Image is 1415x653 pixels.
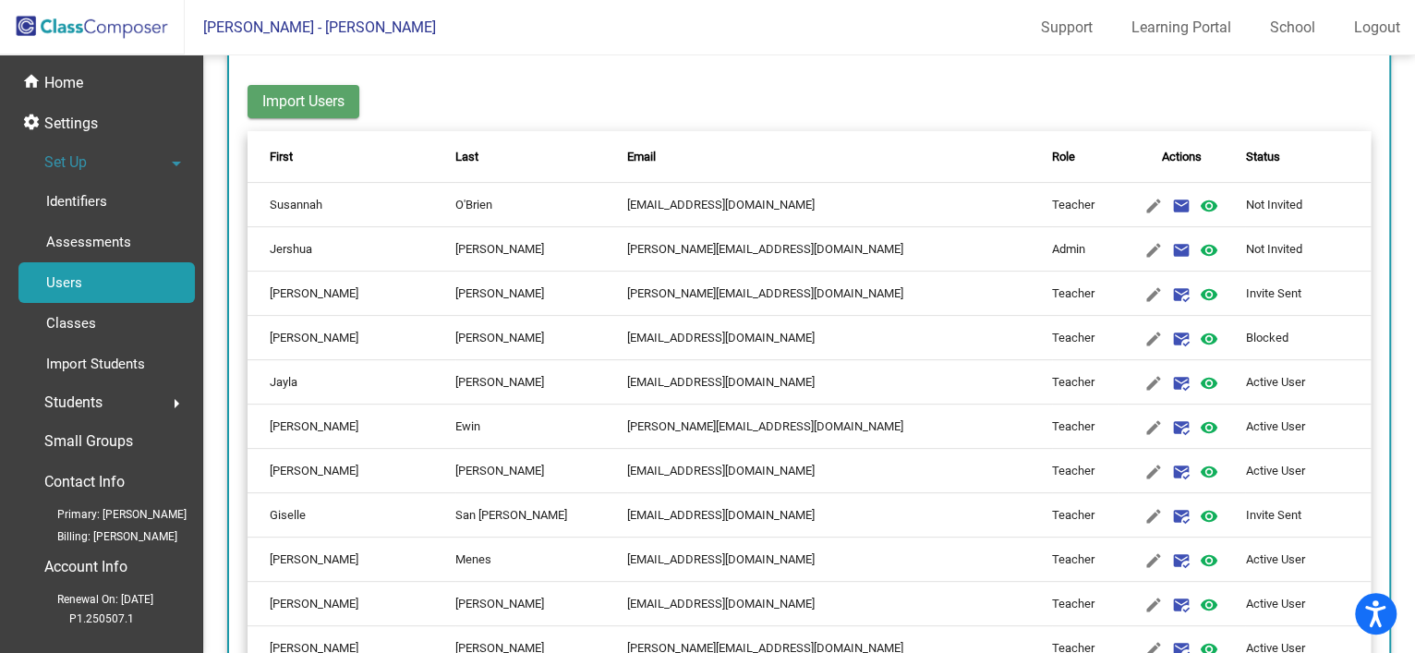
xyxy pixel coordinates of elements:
[1198,195,1220,217] mat-icon: visibility
[1198,461,1220,483] mat-icon: visibility
[1052,360,1118,405] td: Teacher
[28,587,153,610] span: Renewal On: [DATE]
[1245,148,1348,166] div: Status
[455,183,627,227] td: O'Brien
[270,148,455,166] div: First
[22,113,44,135] mat-icon: settings
[44,150,87,175] span: Set Up
[1198,284,1220,306] mat-icon: visibility
[455,582,627,626] td: [PERSON_NAME]
[627,405,1052,449] td: [PERSON_NAME][EMAIL_ADDRESS][DOMAIN_NAME]
[1052,148,1075,166] div: Role
[248,538,455,582] td: [PERSON_NAME]
[44,554,127,580] p: Account Info
[1143,284,1165,306] mat-icon: edit
[1143,461,1165,483] mat-icon: edit
[248,449,455,493] td: [PERSON_NAME]
[1245,582,1370,626] td: Active User
[270,148,293,166] div: First
[44,72,83,94] p: Home
[1052,183,1118,227] td: Teacher
[1170,417,1192,439] mat-icon: mark_email_read
[1170,239,1192,261] mat-icon: email
[248,582,455,626] td: [PERSON_NAME]
[248,493,455,538] td: Giselle
[44,469,125,495] p: Contact Info
[1052,582,1118,626] td: Teacher
[1117,13,1246,42] a: Learning Portal
[1143,239,1165,261] mat-icon: edit
[1198,417,1220,439] mat-icon: visibility
[1170,461,1192,483] mat-icon: mark_email_read
[44,113,98,135] p: Settings
[1170,195,1192,217] mat-icon: email
[627,360,1052,405] td: [EMAIL_ADDRESS][DOMAIN_NAME]
[1170,328,1192,350] mat-icon: mark_email_read
[185,13,436,42] span: [PERSON_NAME] - [PERSON_NAME]
[455,316,627,360] td: [PERSON_NAME]
[1118,131,1245,183] th: Actions
[1052,148,1118,166] div: Role
[1052,272,1118,316] td: Teacher
[248,360,455,405] td: Jayla
[455,272,627,316] td: [PERSON_NAME]
[46,312,96,334] p: Classes
[455,538,627,582] td: Menes
[46,231,131,253] p: Assessments
[1170,550,1192,572] mat-icon: mark_email_read
[46,272,82,294] p: Users
[1170,372,1192,394] mat-icon: mark_email_read
[627,316,1052,360] td: [EMAIL_ADDRESS][DOMAIN_NAME]
[1245,360,1370,405] td: Active User
[1245,272,1370,316] td: Invite Sent
[1170,594,1192,616] mat-icon: mark_email_read
[1198,505,1220,527] mat-icon: visibility
[1245,227,1370,272] td: Not Invited
[248,316,455,360] td: [PERSON_NAME]
[1052,316,1118,360] td: Teacher
[1143,328,1165,350] mat-icon: edit
[1198,328,1220,350] mat-icon: visibility
[46,353,145,375] p: Import Students
[46,190,107,212] p: Identifiers
[627,148,656,166] div: Email
[1245,449,1370,493] td: Active User
[248,85,359,118] button: Import Users
[627,272,1052,316] td: [PERSON_NAME][EMAIL_ADDRESS][DOMAIN_NAME]
[627,227,1052,272] td: [PERSON_NAME][EMAIL_ADDRESS][DOMAIN_NAME]
[1245,183,1370,227] td: Not Invited
[28,525,177,547] span: Billing: [PERSON_NAME]
[1143,372,1165,394] mat-icon: edit
[1198,594,1220,616] mat-icon: visibility
[1245,405,1370,449] td: Active User
[1339,13,1415,42] a: Logout
[627,493,1052,538] td: [EMAIL_ADDRESS][DOMAIN_NAME]
[44,390,103,416] span: Students
[627,538,1052,582] td: [EMAIL_ADDRESS][DOMAIN_NAME]
[22,72,44,94] mat-icon: home
[627,582,1052,626] td: [EMAIL_ADDRESS][DOMAIN_NAME]
[1170,284,1192,306] mat-icon: mark_email_read
[1143,550,1165,572] mat-icon: edit
[455,449,627,493] td: [PERSON_NAME]
[455,493,627,538] td: San [PERSON_NAME]
[627,449,1052,493] td: [EMAIL_ADDRESS][DOMAIN_NAME]
[455,148,478,166] div: Last
[1245,316,1370,360] td: Blocked
[165,393,187,415] mat-icon: arrow_right
[1245,538,1370,582] td: Active User
[44,429,133,454] p: Small Groups
[1052,227,1118,272] td: Admin
[248,227,455,272] td: Jershua
[1143,417,1165,439] mat-icon: edit
[1245,148,1279,166] div: Status
[455,148,627,166] div: Last
[1245,493,1370,538] td: Invite Sent
[262,92,345,110] span: Import Users
[627,148,1052,166] div: Email
[1143,505,1165,527] mat-icon: edit
[1143,195,1165,217] mat-icon: edit
[1198,239,1220,261] mat-icon: visibility
[165,152,187,175] mat-icon: arrow_drop_down
[248,183,455,227] td: Susannah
